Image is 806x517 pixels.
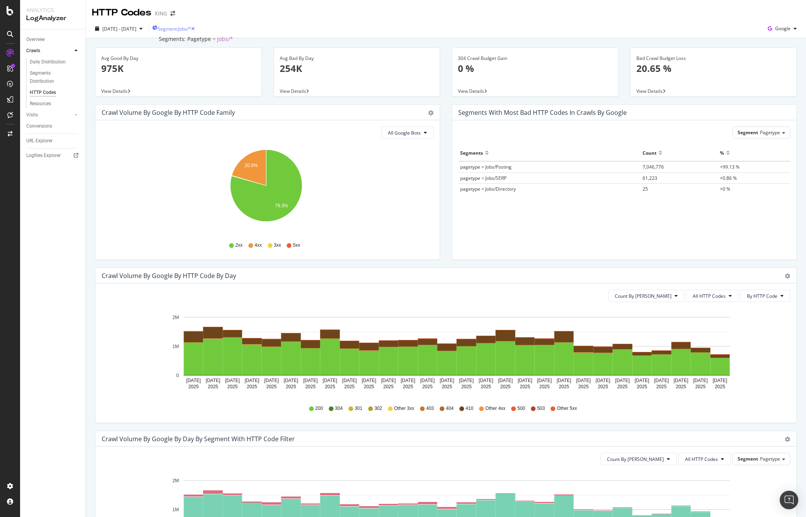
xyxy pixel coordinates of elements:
[303,378,318,383] text: [DATE]
[26,152,61,160] div: Logfiles Explorer
[30,58,80,66] a: Daily Distribution
[247,384,257,389] text: 2025
[607,456,664,462] span: Count By Day
[172,344,179,349] text: 1M
[235,242,243,249] span: 2xx
[673,378,688,383] text: [DATE]
[101,88,128,94] span: View Details
[92,22,146,35] button: [DATE] - [DATE]
[26,47,40,55] div: Crawls
[695,384,706,389] text: 2025
[155,10,167,17] div: XING
[280,55,434,62] div: Avg Bad By Day
[466,405,473,412] span: 410
[186,378,201,383] text: [DATE]
[364,384,374,389] text: 2025
[403,384,413,389] text: 2025
[643,186,648,192] span: 25
[654,378,669,383] text: [DATE]
[693,293,726,299] span: All HTTP Codes
[537,378,552,383] text: [DATE]
[26,111,72,119] a: Visits
[458,55,612,62] div: 304 Crawl Budget Gain
[422,384,433,389] text: 2025
[615,293,672,299] span: Count By Day
[775,25,791,32] span: Google
[217,35,233,43] span: Jobs/*
[280,62,434,75] p: 254K
[381,378,396,383] text: [DATE]
[636,88,663,94] span: View Details
[460,164,512,170] span: pagetype = Jobs/Posting
[102,145,431,235] div: A chart.
[274,242,281,249] span: 3xx
[460,147,483,159] div: Segments
[537,405,545,412] span: 503
[712,378,727,383] text: [DATE]
[101,55,256,62] div: Avg Good By Day
[643,147,656,159] div: Count
[26,36,80,44] a: Overview
[383,384,394,389] text: 2025
[686,290,738,302] button: All HTTP Codes
[636,55,791,62] div: Bad Crawl Budget Loss
[30,89,80,97] a: HTTP Codes
[676,384,686,389] text: 2025
[760,129,780,136] span: Pagetype
[420,378,435,383] text: [DATE]
[172,507,179,512] text: 1M
[615,378,630,383] text: [DATE]
[158,26,191,32] span: Segment: Jobs/*
[785,273,790,279] div: gear
[286,384,296,389] text: 2025
[159,35,211,43] span: Segments: Pagetype
[102,109,235,116] div: Crawl Volume by google by HTTP Code Family
[635,378,650,383] text: [DATE]
[26,47,72,55] a: Crawls
[440,378,454,383] text: [DATE]
[460,175,507,181] span: pagetype = Jobs/SERP
[656,384,667,389] text: 2025
[26,36,45,44] div: Overview
[225,378,240,383] text: [DATE]
[30,69,80,85] a: Segments Distribution
[446,405,454,412] span: 404
[342,378,357,383] text: [DATE]
[30,100,51,108] div: Resources
[284,378,298,383] text: [DATE]
[458,88,484,94] span: View Details
[685,456,718,462] span: All HTTP Codes
[206,378,220,383] text: [DATE]
[459,378,474,383] text: [DATE]
[172,478,179,483] text: 2M
[213,35,216,43] span: =
[102,308,784,398] svg: A chart.
[275,203,288,209] text: 79.3%
[559,384,569,389] text: 2025
[30,58,66,66] div: Daily Distribution
[102,272,236,280] div: Crawl Volume by google by HTTP Code by Day
[30,89,56,97] div: HTTP Codes
[26,137,80,145] a: URL Explorer
[394,405,414,412] span: Other 3xx
[26,111,38,119] div: Visits
[335,405,343,412] span: 304
[280,88,306,94] span: View Details
[325,384,335,389] text: 2025
[26,14,79,23] div: LogAnalyzer
[245,163,258,168] text: 20.5%
[442,384,452,389] text: 2025
[481,384,491,389] text: 2025
[428,110,434,116] div: gear
[101,62,256,75] p: 975K
[596,378,610,383] text: [DATE]
[785,437,790,442] div: gear
[720,164,740,170] span: +99.13 %
[266,384,277,389] text: 2025
[26,137,53,145] div: URL Explorer
[355,405,362,412] span: 301
[458,62,612,75] p: 0 %
[401,378,415,383] text: [DATE]
[152,22,195,35] button: Segment:Jobs/*
[170,11,175,16] div: arrow-right-arrow-left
